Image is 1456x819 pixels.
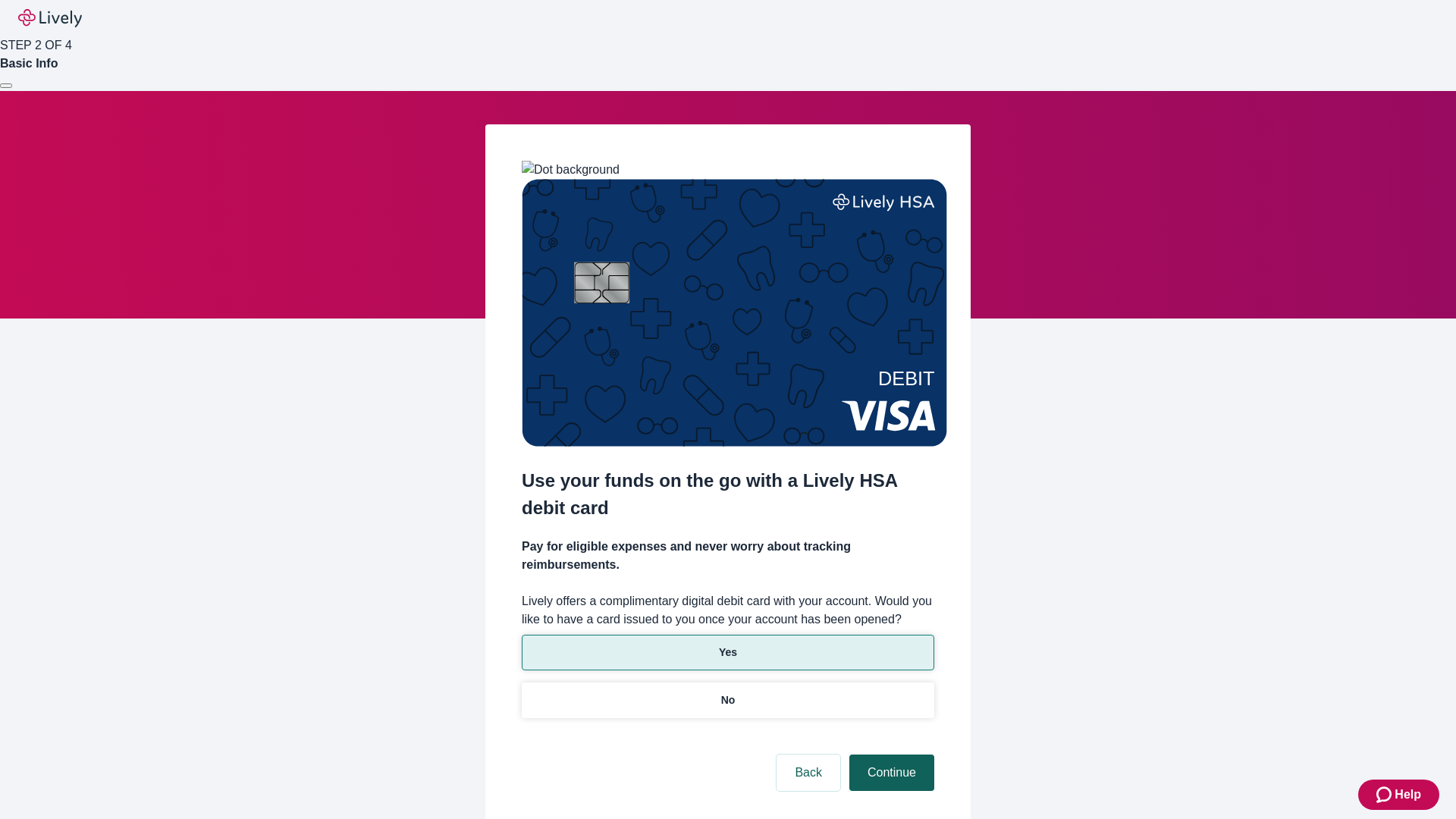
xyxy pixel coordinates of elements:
[719,645,737,661] p: Yes
[522,538,934,574] h4: Pay for eligible expenses and never worry about tracking reimbursements.
[522,161,620,179] img: Dot background
[522,682,934,718] button: No
[522,179,947,447] img: Debit card
[777,755,840,791] button: Back
[522,467,934,522] h2: Use your funds on the go with a Lively HSA debit card
[721,692,736,708] p: No
[1376,786,1395,804] svg: Zendesk support icon
[1395,786,1421,804] span: Help
[1358,780,1439,810] button: Zendesk support iconHelp
[18,9,82,27] img: Lively
[849,755,934,791] button: Continue
[522,592,934,629] label: Lively offers a complimentary digital debit card with your account. Would you like to have a card...
[522,635,934,670] button: Yes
